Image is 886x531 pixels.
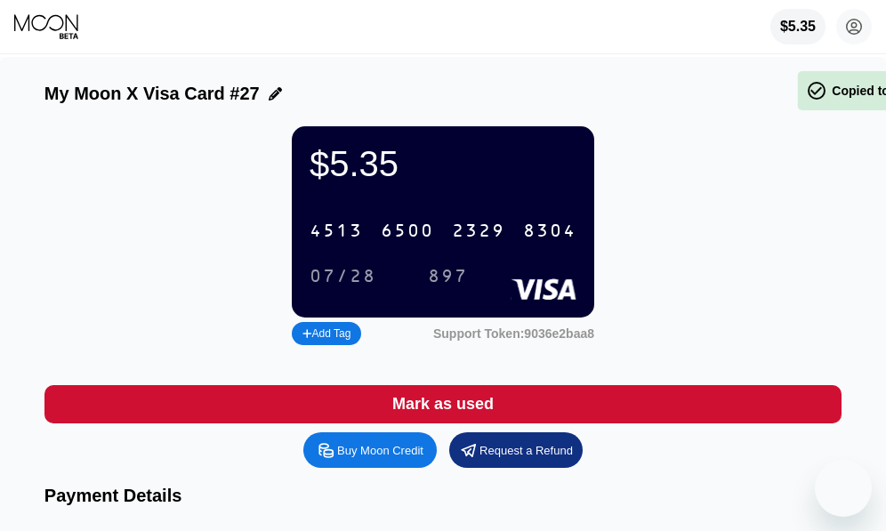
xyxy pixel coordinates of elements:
[780,19,816,35] div: $5.35
[433,326,594,341] div: Support Token:9036e2baa8
[449,432,583,468] div: Request a Refund
[337,443,423,458] div: Buy Moon Credit
[44,385,842,423] div: Mark as used
[392,394,494,414] div: Mark as used
[428,267,468,287] div: 897
[299,213,587,249] div: 4513650023298304
[479,443,573,458] div: Request a Refund
[806,80,827,101] span: 
[303,432,437,468] div: Buy Moon Credit
[310,144,576,184] div: $5.35
[415,261,481,291] div: 897
[44,486,842,506] div: Payment Details
[523,221,576,242] div: 8304
[815,460,872,517] iframe: Button to launch messaging window
[292,322,361,345] div: Add Tag
[452,221,505,242] div: 2329
[44,84,260,104] div: My Moon X Visa Card #27
[770,9,826,44] div: $5.35
[310,267,376,287] div: 07/28
[296,261,390,291] div: 07/28
[381,221,434,242] div: 6500
[433,326,594,341] div: Support Token: 9036e2baa8
[302,327,350,340] div: Add Tag
[310,221,363,242] div: 4513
